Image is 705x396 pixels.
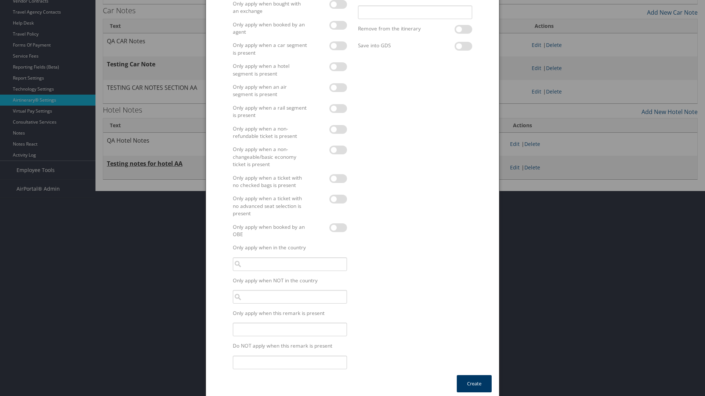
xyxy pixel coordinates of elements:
[355,25,435,32] label: Remove from the itinerary
[230,174,310,189] label: Only apply when a ticket with no checked bags is present
[230,146,310,168] label: Only apply when a non-changeable/basic economy ticket is present
[230,342,350,349] label: Do NOT apply when this remark is present
[230,223,310,238] label: Only apply when booked by an OBE
[230,195,310,217] label: Only apply when a ticket with no advanced seat selection is present
[230,62,310,77] label: Only apply when a hotel segment is present
[230,41,310,56] label: Only apply when a car segment is present
[230,104,310,119] label: Only apply when a rail segment is present
[3,4,247,10] p: QA Automation Notes
[457,375,492,392] button: Create
[230,309,350,317] label: Only apply when this remark is present
[230,244,350,251] label: Only apply when in the country
[355,42,435,49] label: Save into GDS
[230,83,310,98] label: Only apply when an air segment is present
[230,21,310,36] label: Only apply when booked by an agent
[230,277,350,284] label: Only apply when NOT in the country
[230,125,310,140] label: Only apply when a non-refundable ticket is present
